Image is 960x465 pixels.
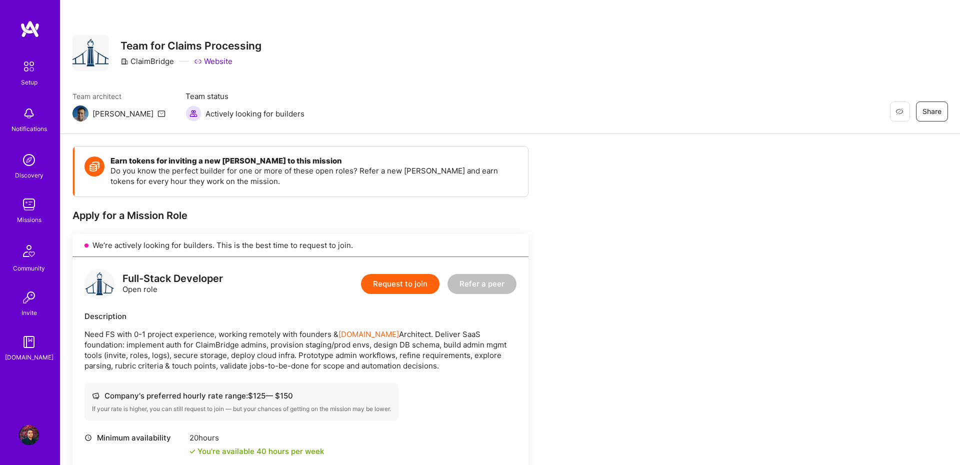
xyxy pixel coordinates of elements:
[157,109,165,117] i: icon Mail
[17,239,41,263] img: Community
[120,57,128,65] i: icon CompanyGray
[19,103,39,123] img: bell
[189,432,324,443] div: 20 hours
[19,194,39,214] img: teamwork
[16,425,41,445] a: User Avatar
[84,329,516,371] p: Need FS with 0-1 project experience, working remotely with founders & Architect. Deliver SaaS fou...
[92,390,391,401] div: Company's preferred hourly rate range: $ 125 — $ 150
[189,446,324,456] div: You're available 40 hours per week
[72,35,108,71] img: Company Logo
[19,150,39,170] img: discovery
[185,105,201,121] img: Actively looking for builders
[447,274,516,294] button: Refer a peer
[916,101,948,121] button: Share
[895,107,903,115] i: icon EyeClosed
[84,434,92,441] i: icon Clock
[21,307,37,318] div: Invite
[361,274,439,294] button: Request to join
[84,156,104,176] img: Token icon
[19,332,39,352] img: guide book
[20,20,40,38] img: logo
[110,165,518,186] p: Do you know the perfect builder for one or more of these open roles? Refer a new [PERSON_NAME] an...
[92,108,153,119] div: [PERSON_NAME]
[19,425,39,445] img: User Avatar
[110,156,518,165] h4: Earn tokens for inviting a new [PERSON_NAME] to this mission
[205,108,304,119] span: Actively looking for builders
[338,329,399,339] a: [DOMAIN_NAME]
[11,123,47,134] div: Notifications
[21,77,37,87] div: Setup
[122,273,223,294] div: Open role
[922,106,941,116] span: Share
[120,39,261,52] h3: Team for Claims Processing
[17,214,41,225] div: Missions
[19,287,39,307] img: Invite
[72,105,88,121] img: Team Architect
[84,311,516,321] div: Description
[18,56,39,77] img: setup
[185,91,304,101] span: Team status
[5,352,53,362] div: [DOMAIN_NAME]
[92,392,99,399] i: icon Cash
[84,432,184,443] div: Minimum availability
[72,209,528,222] div: Apply for a Mission Role
[122,273,223,284] div: Full-Stack Developer
[92,405,391,413] div: If your rate is higher, you can still request to join — but your chances of getting on the missio...
[72,234,528,257] div: We’re actively looking for builders. This is the best time to request to join.
[13,263,45,273] div: Community
[189,448,195,454] i: icon Check
[120,56,174,66] div: ClaimBridge
[15,170,43,180] div: Discovery
[84,269,114,299] img: logo
[194,56,232,66] a: Website
[72,91,165,101] span: Team architect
